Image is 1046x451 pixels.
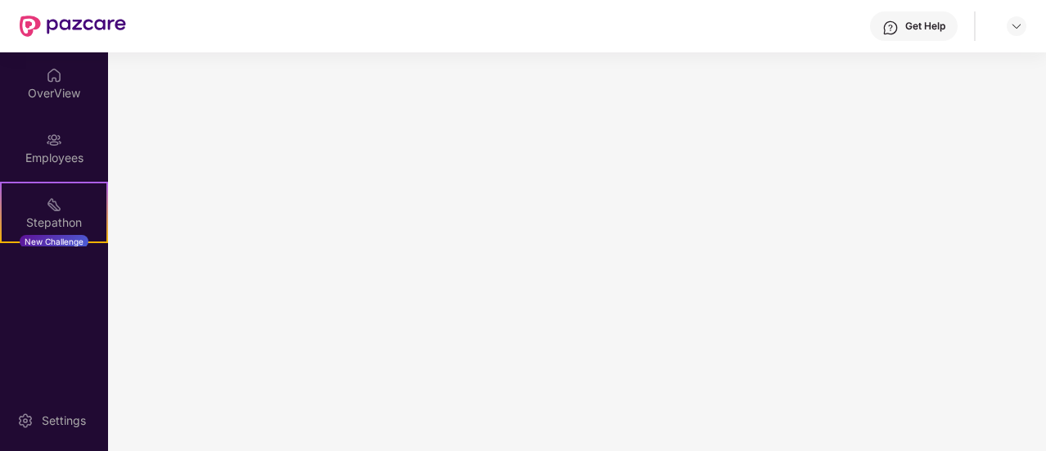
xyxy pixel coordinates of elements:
[37,413,91,429] div: Settings
[2,214,106,231] div: Stepathon
[882,20,899,36] img: svg+xml;base64,PHN2ZyBpZD0iSGVscC0zMngzMiIgeG1sbnM9Imh0dHA6Ly93d3cudzMub3JnLzIwMDAvc3ZnIiB3aWR0aD...
[20,16,126,37] img: New Pazcare Logo
[905,20,945,33] div: Get Help
[46,67,62,83] img: svg+xml;base64,PHN2ZyBpZD0iSG9tZSIgeG1sbnM9Imh0dHA6Ly93d3cudzMub3JnLzIwMDAvc3ZnIiB3aWR0aD0iMjAiIG...
[17,413,34,429] img: svg+xml;base64,PHN2ZyBpZD0iU2V0dGluZy0yMHgyMCIgeG1sbnM9Imh0dHA6Ly93d3cudzMub3JnLzIwMDAvc3ZnIiB3aW...
[46,132,62,148] img: svg+xml;base64,PHN2ZyBpZD0iRW1wbG95ZWVzIiB4bWxucz0iaHR0cDovL3d3dy53My5vcmcvMjAwMC9zdmciIHdpZHRoPS...
[46,196,62,213] img: svg+xml;base64,PHN2ZyB4bWxucz0iaHR0cDovL3d3dy53My5vcmcvMjAwMC9zdmciIHdpZHRoPSIyMSIgaGVpZ2h0PSIyMC...
[1010,20,1023,33] img: svg+xml;base64,PHN2ZyBpZD0iRHJvcGRvd24tMzJ4MzIiIHhtbG5zPSJodHRwOi8vd3d3LnczLm9yZy8yMDAwL3N2ZyIgd2...
[20,235,88,248] div: New Challenge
